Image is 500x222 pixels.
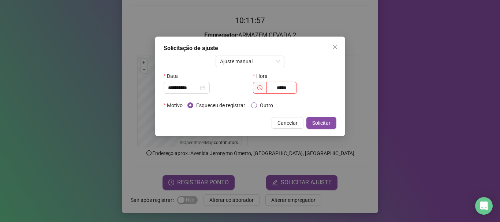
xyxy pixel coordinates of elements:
[164,70,183,82] label: Data
[475,197,493,215] div: Open Intercom Messenger
[220,56,280,67] span: Ajuste manual
[193,101,248,109] span: Esqueceu de registrar
[272,117,303,129] button: Cancelar
[253,70,272,82] label: Hora
[257,85,262,90] span: clock-circle
[164,44,336,53] div: Solicitação de ajuste
[329,41,341,53] button: Close
[312,119,331,127] span: Solicitar
[306,117,336,129] button: Solicitar
[164,99,187,111] label: Motivo
[332,44,338,50] span: close
[257,101,276,109] span: Outro
[277,119,298,127] span: Cancelar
